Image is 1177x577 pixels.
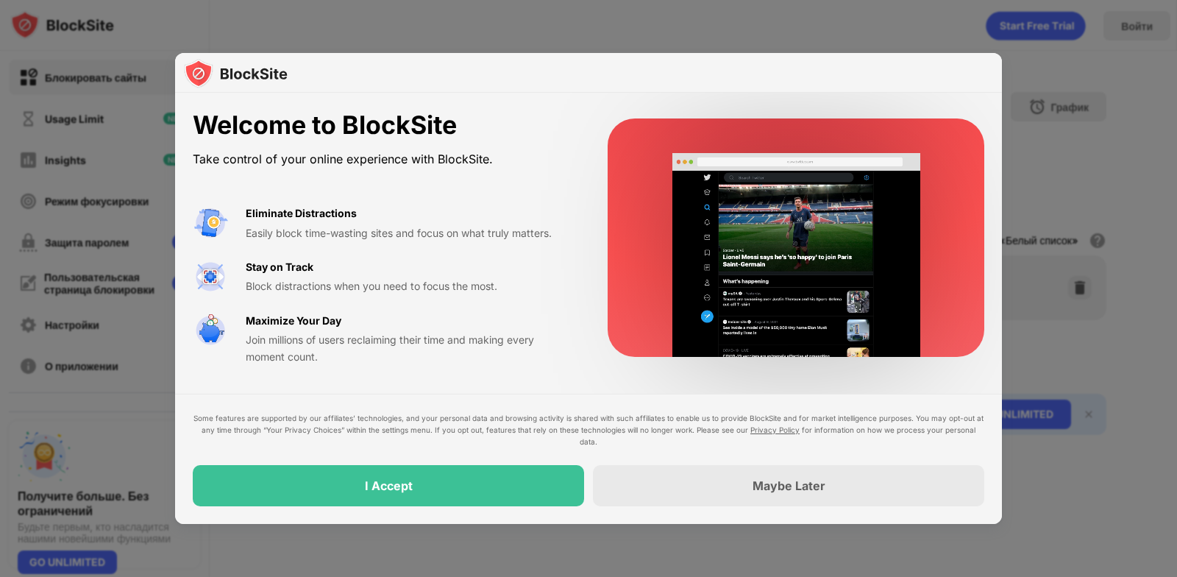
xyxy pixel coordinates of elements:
[246,259,313,275] div: Stay on Track
[184,59,288,88] img: logo-blocksite.svg
[193,110,572,141] div: Welcome to BlockSite
[750,425,800,434] a: Privacy Policy
[193,149,572,170] div: Take control of your online experience with BlockSite.
[246,278,572,294] div: Block distractions when you need to focus the most.
[246,205,357,222] div: Eliminate Distractions
[193,259,228,294] img: value-focus.svg
[193,313,228,348] img: value-safe-time.svg
[753,478,825,493] div: Maybe Later
[246,225,572,241] div: Easily block time-wasting sites and focus on what truly matters.
[246,313,341,329] div: Maximize Your Day
[193,412,984,447] div: Some features are supported by our affiliates’ technologies, and your personal data and browsing ...
[365,478,413,493] div: I Accept
[246,332,572,365] div: Join millions of users reclaiming their time and making every moment count.
[193,205,228,241] img: value-avoid-distractions.svg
